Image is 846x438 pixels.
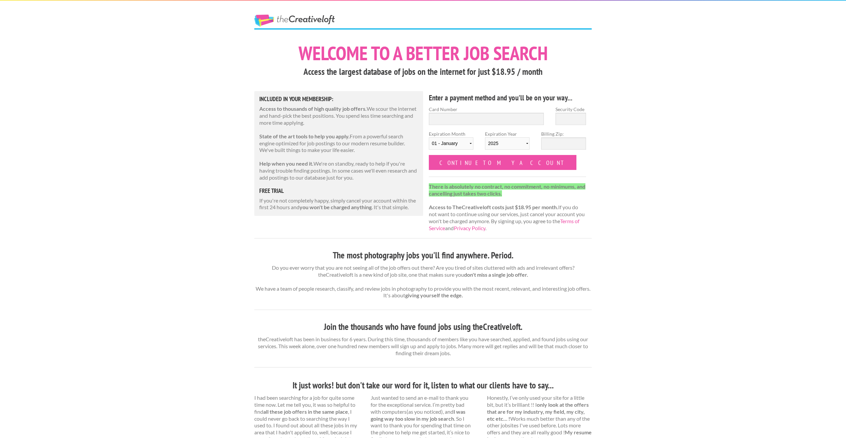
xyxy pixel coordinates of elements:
strong: you won't be charged anything [300,204,372,210]
h4: Enter a payment method and you'll be on your way... [429,92,586,103]
h1: Welcome to a better job search [254,44,592,63]
strong: only look at the offers that are for my industry, my field, my city, etc etc… ! [487,401,589,422]
strong: State of the art tools to help you apply. [259,133,350,139]
p: From a powerful search engine optimized for job postings to our modern resume builder. We've buil... [259,133,418,154]
p: We scour the internet and hand-pick the best positions. You spend less time searching and more ti... [259,105,418,126]
input: Continue to my account [429,155,576,170]
a: Terms of Service [429,218,579,231]
label: Billing Zip: [541,130,586,137]
strong: Access to TheCreativeloft costs just $18.95 per month. [429,204,558,210]
strong: Help when you need it. [259,160,313,167]
a: Privacy Policy [454,225,485,231]
h3: The most photography jobs you'll find anywhere. Period. [254,249,592,262]
h5: free trial [259,188,418,194]
h3: Access the largest database of jobs on the internet for just $18.95 / month [254,66,592,78]
strong: all these job offers in the same place [263,408,348,415]
label: Expiration Year [485,130,530,155]
p: If you're not completely happy, simply cancel your account within the first 24 hours and . It's t... [259,197,418,211]
a: The Creative Loft [254,15,335,27]
label: Card Number [429,106,544,113]
strong: I was going way too slow in my job search [371,408,465,422]
select: Expiration Month [429,137,473,150]
select: Expiration Year [485,137,530,150]
p: Do you ever worry that you are not seeing all of the job offers out there? Are you tired of sites... [254,264,592,299]
label: Expiration Month [429,130,473,155]
strong: There is absolutely no contract, no commitment, no minimums, and cancelling just takes two clicks. [429,183,585,197]
strong: Access to thousands of high quality job offers. [259,105,367,112]
h3: Join the thousands who have found jobs using theCreativeloft. [254,321,592,333]
h5: Included in Your Membership: [259,96,418,102]
h3: It just works! but don't take our word for it, listen to what our clients have to say... [254,379,592,392]
p: If you do not want to continue using our services, just cancel your account you won't be charged ... [429,183,586,232]
p: We're on standby, ready to help if you're having trouble finding postings. In some cases we'll ev... [259,160,418,181]
p: theCreativeloft has been in business for 6 years. During this time, thousands of members like you... [254,336,592,357]
label: Security Code [555,106,586,113]
strong: don't miss a single job offer. [464,271,528,278]
strong: giving yourself the edge. [405,292,463,298]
